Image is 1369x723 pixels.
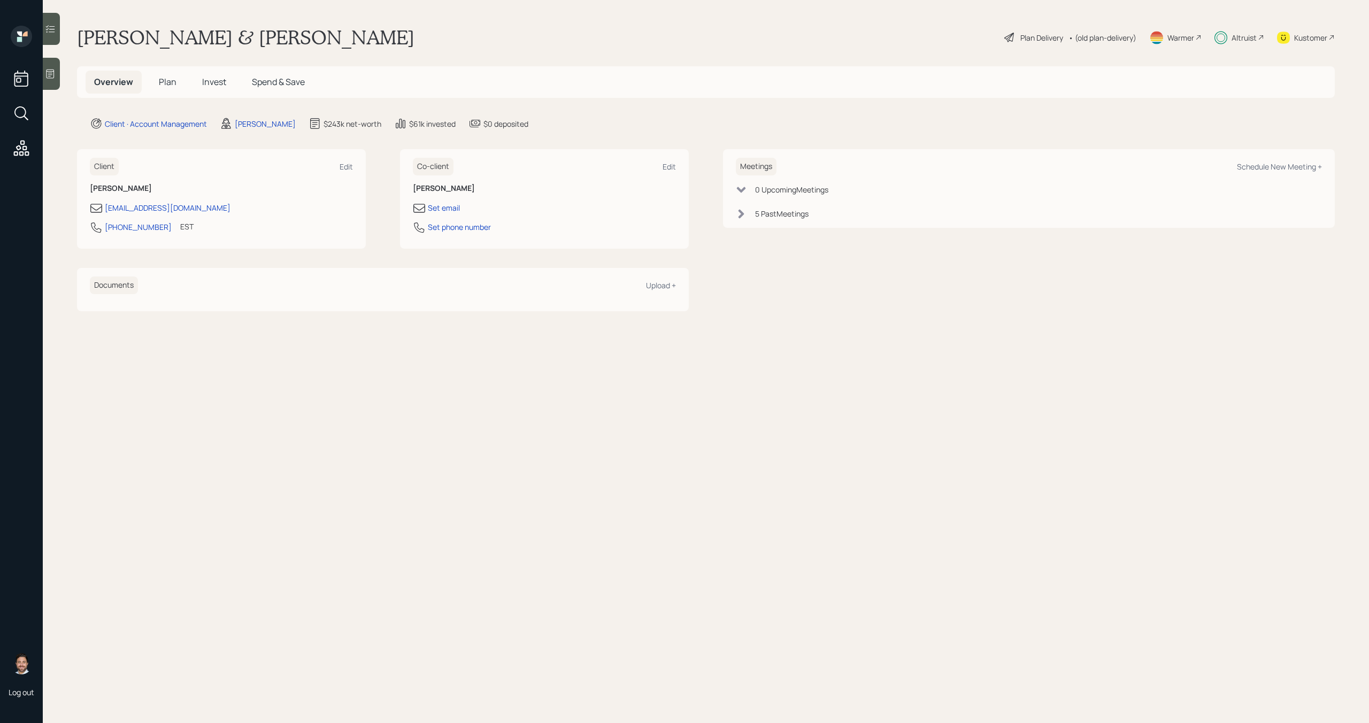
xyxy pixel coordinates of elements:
div: Edit [340,161,353,172]
div: [PERSON_NAME] [235,118,296,129]
div: Plan Delivery [1020,32,1063,43]
div: Schedule New Meeting + [1237,161,1322,172]
img: michael-russo-headshot.png [11,653,32,674]
div: $61k invested [409,118,456,129]
h6: [PERSON_NAME] [413,184,676,193]
div: Client · Account Management [105,118,207,129]
div: Warmer [1167,32,1194,43]
h6: [PERSON_NAME] [90,184,353,193]
div: Edit [663,161,676,172]
div: Kustomer [1294,32,1327,43]
span: Spend & Save [252,76,305,88]
h1: [PERSON_NAME] & [PERSON_NAME] [77,26,414,49]
div: 5 Past Meeting s [755,208,809,219]
div: Upload + [646,280,676,290]
h6: Client [90,158,119,175]
span: Invest [202,76,226,88]
div: [EMAIL_ADDRESS][DOMAIN_NAME] [105,202,230,213]
div: 0 Upcoming Meeting s [755,184,828,195]
div: [PHONE_NUMBER] [105,221,172,233]
div: Log out [9,687,34,697]
div: • (old plan-delivery) [1068,32,1136,43]
div: EST [180,221,194,232]
div: $0 deposited [483,118,528,129]
div: $243k net-worth [324,118,381,129]
h6: Meetings [736,158,776,175]
span: Plan [159,76,176,88]
h6: Documents [90,276,138,294]
div: Set email [428,202,460,213]
div: Altruist [1232,32,1257,43]
div: Set phone number [428,221,491,233]
span: Overview [94,76,133,88]
h6: Co-client [413,158,453,175]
